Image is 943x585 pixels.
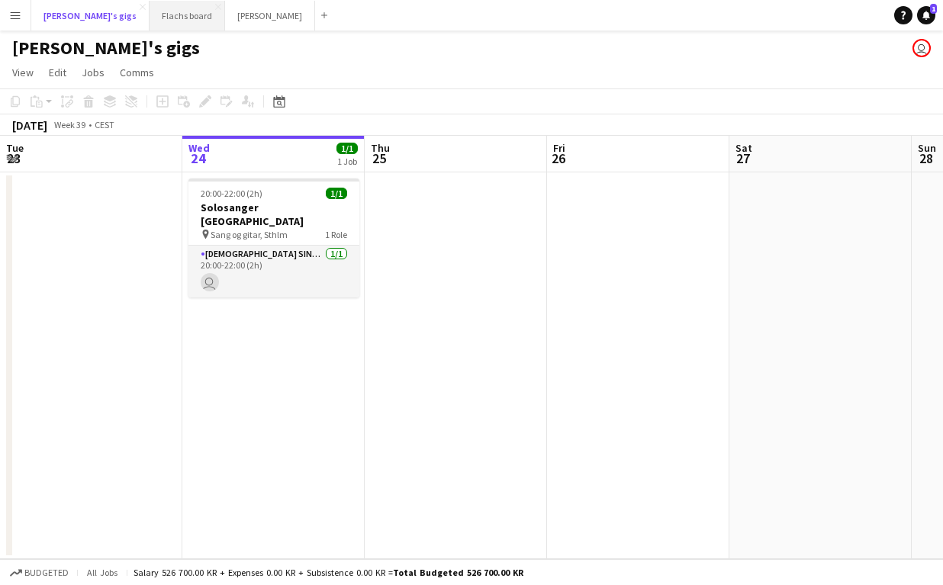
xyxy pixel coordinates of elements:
span: Week 39 [50,119,89,130]
div: CEST [95,119,114,130]
a: View [6,63,40,82]
span: Jobs [82,66,105,79]
div: Salary 526 700.00 KR + Expenses 0.00 KR + Subsistence 0.00 KR = [134,567,523,578]
span: 26 [551,149,565,167]
span: View [12,66,34,79]
app-card-role: [DEMOGRAPHIC_DATA] Singer1/120:00-22:00 (2h) [188,246,359,297]
span: Wed [188,141,210,155]
span: Comms [120,66,154,79]
span: Sat [735,141,752,155]
span: Thu [371,141,390,155]
span: 1/1 [326,188,347,199]
a: Edit [43,63,72,82]
span: Budgeted [24,567,69,578]
button: Budgeted [8,564,71,581]
app-job-card: 20:00-22:00 (2h)1/1Solosanger [GEOGRAPHIC_DATA] Sang og gitar, Sthlm1 Role[DEMOGRAPHIC_DATA] Sing... [188,178,359,297]
button: [PERSON_NAME]'s gigs [31,1,150,31]
span: 1 Role [325,229,347,240]
div: 1 Job [337,156,357,167]
span: All jobs [84,567,121,578]
span: Total Budgeted 526 700.00 KR [393,567,523,578]
span: 27 [733,149,752,167]
span: 25 [369,149,390,167]
app-user-avatar: Asger Søgaard Hajslund [912,39,931,57]
span: 24 [186,149,210,167]
div: [DATE] [12,117,47,133]
span: Edit [49,66,66,79]
span: 23 [4,149,24,167]
span: 1 [930,4,937,14]
span: Tue [6,141,24,155]
h3: Solosanger [GEOGRAPHIC_DATA] [188,201,359,228]
a: Jobs [76,63,111,82]
span: 20:00-22:00 (2h) [201,188,262,199]
h1: [PERSON_NAME]'s gigs [12,37,200,59]
span: 28 [916,149,936,167]
a: Comms [114,63,160,82]
a: 1 [917,6,935,24]
span: Sun [918,141,936,155]
span: Sang og gitar, Sthlm [211,229,288,240]
button: [PERSON_NAME] [225,1,315,31]
button: Flachs board [150,1,225,31]
span: 1/1 [336,143,358,154]
span: Fri [553,141,565,155]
